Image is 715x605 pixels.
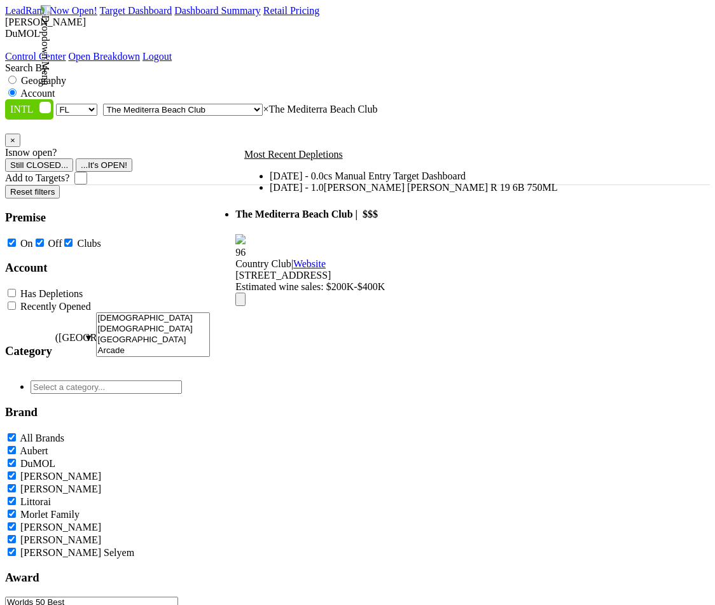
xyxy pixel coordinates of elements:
span: × [10,136,15,145]
button: Reset filters [5,185,60,198]
option: [DEMOGRAPHIC_DATA] [97,313,210,324]
div: Is now open? [5,147,710,158]
label: All Brands [20,433,64,443]
a: Dashboard Summary [174,5,261,16]
span: Estimated wine sales: $200K-$400K [235,281,385,292]
div: Dropdown Menu [5,51,172,62]
a: Now Open! [50,5,97,16]
img: Dropdown Menu [39,5,51,85]
button: Close [5,134,20,147]
label: [PERSON_NAME] [20,534,101,545]
a: Retail Pricing [263,5,319,16]
u: Most Recent Depletions [244,149,343,160]
a: Website [293,258,326,269]
h3: Account [5,261,210,275]
a: Control Center [5,51,66,62]
label: Account [20,88,55,99]
label: Add to Targets? [5,172,69,184]
span: The Mediterra Beach Club [263,104,377,115]
label: On [20,238,33,249]
span: ▼ [84,333,94,343]
span: ([GEOGRAPHIC_DATA]) [55,332,81,370]
label: [PERSON_NAME] [20,522,101,532]
a: Open Breakdown [69,51,140,62]
label: Littorai [20,496,51,507]
a: Logout [142,51,172,62]
label: DuMOL [20,458,55,469]
label: Has Depletions [20,288,83,299]
label: [PERSON_NAME] [20,471,101,482]
option: [DEMOGRAPHIC_DATA] [97,324,210,335]
span: Country Club [235,258,291,269]
span: The Mediterra Beach Club [235,209,352,219]
label: Aubert [20,445,48,456]
img: quadrant_split.svg [235,234,246,244]
option: [GEOGRAPHIC_DATA] [97,335,210,345]
span: Search By [5,62,47,73]
a: Target Dashboard [100,5,172,16]
label: Morlet Family [20,509,80,520]
label: Clubs [77,238,101,249]
label: Geography [21,75,66,86]
span: Remove all items [263,104,268,115]
h3: Category [5,344,52,358]
option: Arcade [97,345,210,356]
a: LeadRank [5,5,47,16]
label: Off [48,238,62,249]
li: [DATE] - 1.0[PERSON_NAME] [PERSON_NAME] R 19 6B 750ML [270,182,557,193]
span: | $$$ [356,209,378,219]
button: Still CLOSED... [5,158,73,172]
button: ...It's OPEN! [76,158,132,172]
label: [PERSON_NAME] Selyem [20,547,134,558]
span: DuMOL [5,28,40,39]
input: Select a category... [31,380,182,394]
h3: Award [5,571,210,585]
h3: Brand [5,405,210,419]
div: | [235,258,385,270]
li: [DATE] - 0.0cs Manual Entry Target Dashboard [270,170,557,182]
label: [PERSON_NAME] [20,483,101,494]
div: 96 [235,247,385,258]
span: [STREET_ADDRESS] [235,270,331,281]
h3: Premise [5,211,210,225]
div: [PERSON_NAME] [5,17,710,28]
label: Recently Opened [20,301,91,312]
